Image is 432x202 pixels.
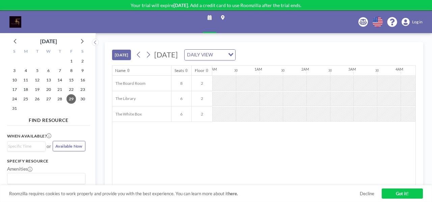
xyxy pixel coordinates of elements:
[382,188,423,199] a: Got it!
[40,36,57,46] div: [DATE]
[44,85,53,94] span: Wednesday, August 20, 2025
[54,48,66,56] div: T
[115,68,126,73] div: Name
[192,96,212,101] span: 2
[77,48,88,56] div: S
[44,75,53,85] span: Wednesday, August 13, 2025
[10,85,19,94] span: Sunday, August 17, 2025
[55,94,64,104] span: Thursday, August 28, 2025
[44,94,53,104] span: Wednesday, August 27, 2025
[412,19,423,24] span: Log in
[7,166,32,172] label: Amenities
[192,81,212,86] span: 2
[31,48,43,56] div: T
[55,66,64,75] span: Thursday, August 7, 2025
[9,191,360,196] span: Roomzilla requires cookies to work properly and provide you with the best experience. You can lea...
[9,48,20,56] div: S
[7,115,90,123] h4: FIND RESOURCE
[53,141,85,151] button: Available Now
[10,75,19,85] span: Sunday, August 10, 2025
[7,142,45,151] div: Search for option
[78,75,87,85] span: Saturday, August 16, 2025
[348,67,356,72] div: 3AM
[66,75,76,85] span: Friday, August 15, 2025
[78,94,87,104] span: Saturday, August 30, 2025
[301,67,309,72] div: 2AM
[78,56,87,66] span: Saturday, August 2, 2025
[32,85,42,94] span: Tuesday, August 19, 2025
[21,85,30,94] span: Monday, August 18, 2025
[10,66,19,75] span: Sunday, August 3, 2025
[171,96,191,101] span: 6
[21,66,30,75] span: Monday, August 4, 2025
[360,191,374,196] a: Decline
[32,75,42,85] span: Tuesday, August 12, 2025
[112,111,142,117] span: The White Box
[254,67,262,72] div: 1AM
[112,81,145,86] span: The Board Room
[234,69,238,73] div: 30
[21,94,30,104] span: Monday, August 25, 2025
[8,175,81,182] input: Search for option
[9,16,21,28] img: organization-logo
[55,75,64,85] span: Thursday, August 14, 2025
[65,48,77,56] div: F
[402,18,423,26] a: Log in
[55,144,83,149] span: Available Now
[396,67,403,72] div: 4AM
[173,2,188,8] b: [DATE]
[154,50,178,59] span: [DATE]
[55,85,64,94] span: Thursday, August 21, 2025
[10,94,19,104] span: Sunday, August 24, 2025
[78,66,87,75] span: Saturday, August 9, 2025
[44,66,53,75] span: Wednesday, August 6, 2025
[32,94,42,104] span: Tuesday, August 26, 2025
[20,48,32,56] div: M
[32,66,42,75] span: Tuesday, August 5, 2025
[112,96,136,101] span: The Library
[47,143,51,149] span: or
[328,69,332,73] div: 30
[66,56,76,66] span: Friday, August 1, 2025
[66,66,76,75] span: Friday, August 8, 2025
[7,158,85,163] h3: Specify resource
[66,85,76,94] span: Friday, August 22, 2025
[174,68,184,73] div: Seats
[171,111,191,117] span: 6
[186,51,214,59] span: DAILY VIEW
[10,104,19,113] span: Sunday, August 31, 2025
[228,191,238,196] a: here.
[78,85,87,94] span: Saturday, August 23, 2025
[375,69,379,73] div: 30
[185,50,235,60] div: Search for option
[8,143,42,149] input: Search for option
[7,173,85,184] div: Search for option
[281,69,285,73] div: 30
[171,81,191,86] span: 8
[66,94,76,104] span: Friday, August 29, 2025
[43,48,54,56] div: W
[112,50,131,60] button: [DATE]
[195,68,205,73] div: Floor
[192,111,212,117] span: 2
[21,75,30,85] span: Monday, August 11, 2025
[215,51,224,59] input: Search for option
